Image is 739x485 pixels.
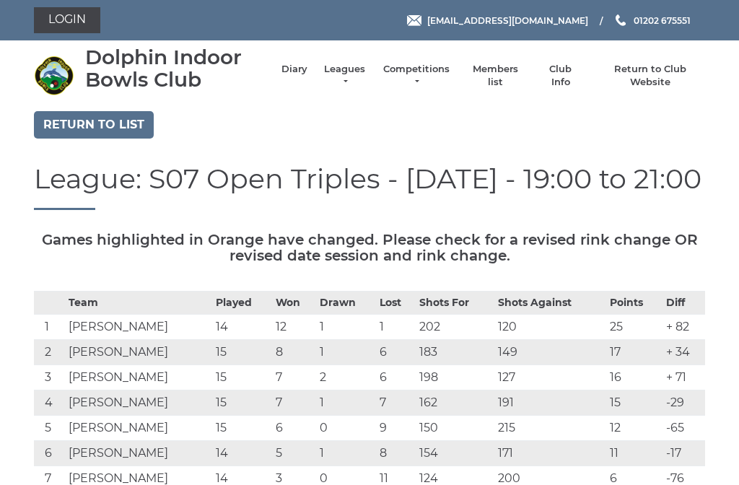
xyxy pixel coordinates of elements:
td: 16 [606,365,662,390]
td: 6 [34,441,65,466]
td: 2 [316,365,376,390]
td: [PERSON_NAME] [65,365,213,390]
td: 11 [606,441,662,466]
td: 8 [376,441,416,466]
td: 215 [494,416,606,441]
a: Leagues [322,63,367,89]
td: -29 [663,390,705,416]
td: 15 [212,340,272,365]
td: 15 [212,365,272,390]
th: Team [65,292,213,315]
td: 14 [212,441,272,466]
th: Lost [376,292,416,315]
td: 6 [272,416,316,441]
td: -17 [663,441,705,466]
td: 12 [272,315,316,340]
td: + 82 [663,315,705,340]
span: 01202 675551 [634,14,691,25]
img: Dolphin Indoor Bowls Club [34,56,74,95]
td: 154 [416,441,494,466]
td: 15 [606,390,662,416]
td: 149 [494,340,606,365]
td: 15 [212,416,272,441]
td: 6 [376,365,416,390]
td: 7 [272,390,316,416]
td: 5 [34,416,65,441]
td: 8 [272,340,316,365]
td: 1 [34,315,65,340]
a: Login [34,7,100,33]
td: [PERSON_NAME] [65,441,213,466]
td: 202 [416,315,494,340]
td: 120 [494,315,606,340]
td: 7 [272,365,316,390]
th: Points [606,292,662,315]
h5: Games highlighted in Orange have changed. Please check for a revised rink change OR revised date ... [34,232,705,263]
td: 5 [272,441,316,466]
th: Won [272,292,316,315]
th: Drawn [316,292,376,315]
a: Return to Club Website [596,63,705,89]
img: Phone us [616,14,626,26]
td: + 34 [663,340,705,365]
a: Email [EMAIL_ADDRESS][DOMAIN_NAME] [407,14,588,27]
h1: League: S07 Open Triples - [DATE] - 19:00 to 21:00 [34,164,705,211]
th: Shots For [416,292,494,315]
td: 171 [494,441,606,466]
td: 17 [606,340,662,365]
td: 150 [416,416,494,441]
td: [PERSON_NAME] [65,340,213,365]
td: 2 [34,340,65,365]
td: 1 [316,340,376,365]
th: Played [212,292,272,315]
td: 9 [376,416,416,441]
a: Return to list [34,111,154,139]
td: 7 [376,390,416,416]
td: 162 [416,390,494,416]
td: 1 [316,390,376,416]
a: Members list [465,63,525,89]
img: Email [407,15,421,26]
a: Competitions [382,63,451,89]
td: 191 [494,390,606,416]
td: 1 [316,315,376,340]
td: + 71 [663,365,705,390]
td: 3 [34,365,65,390]
td: 1 [376,315,416,340]
td: 183 [416,340,494,365]
td: 6 [376,340,416,365]
th: Shots Against [494,292,606,315]
td: [PERSON_NAME] [65,390,213,416]
td: [PERSON_NAME] [65,315,213,340]
td: 198 [416,365,494,390]
th: Diff [663,292,705,315]
div: Dolphin Indoor Bowls Club [85,46,267,91]
a: Phone us 01202 675551 [613,14,691,27]
td: -65 [663,416,705,441]
span: [EMAIL_ADDRESS][DOMAIN_NAME] [427,14,588,25]
td: [PERSON_NAME] [65,416,213,441]
a: Club Info [540,63,582,89]
td: 4 [34,390,65,416]
td: 0 [316,416,376,441]
td: 15 [212,390,272,416]
td: 25 [606,315,662,340]
td: 127 [494,365,606,390]
td: 1 [316,441,376,466]
td: 12 [606,416,662,441]
td: 14 [212,315,272,340]
a: Diary [281,63,307,76]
